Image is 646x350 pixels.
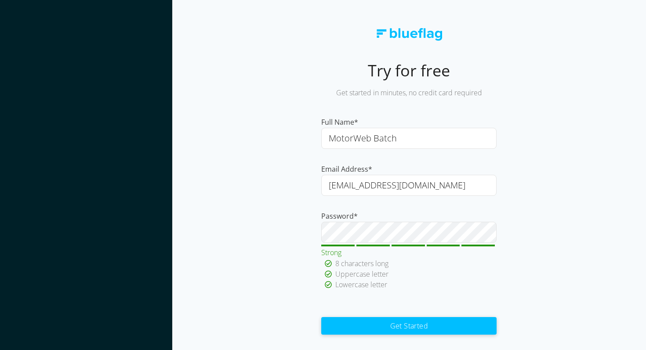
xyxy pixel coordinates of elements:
[321,317,497,335] button: Get Started
[321,117,358,127] span: Full Name*
[368,60,450,81] span: Try for free
[321,211,358,221] span: Password*
[321,128,497,149] input: Your full name
[321,248,341,257] span: Strong
[335,279,387,290] div: Lowercase letter
[336,88,482,97] span: Get started in minutes, no credit card required
[376,28,442,41] img: logo
[321,175,497,196] input: name@yourcompany.com.au
[335,258,388,269] div: 8 characters long
[321,164,372,174] span: Email Address*
[335,269,388,279] div: Uppercase letter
